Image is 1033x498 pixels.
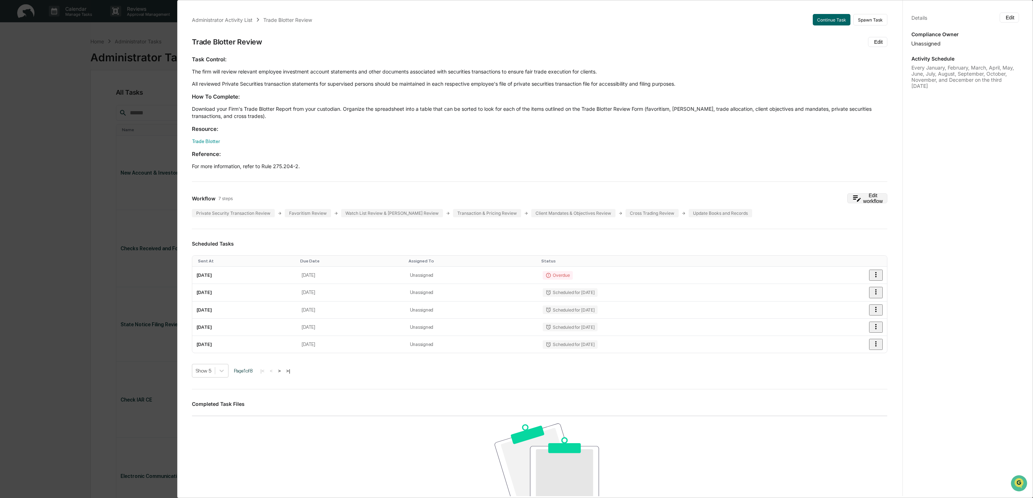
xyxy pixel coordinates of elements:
button: >| [284,368,292,374]
td: [DATE] [192,284,297,301]
button: Start new chat [122,57,131,66]
div: 🔎 [7,105,13,110]
div: Trade Blotter Review [192,38,262,46]
button: Spawn Task [853,14,887,25]
a: Powered byPylon [51,121,87,127]
td: [DATE] [192,336,297,353]
div: 🖐️ [7,91,13,97]
td: [DATE] [297,302,405,319]
td: [DATE] [297,267,405,284]
div: Update Books and Records [689,209,752,217]
div: Administrator Activity List [192,17,253,23]
button: Edit [1000,13,1019,23]
div: Every January, February, March, April, May, June, July, August, September, October, November, and... [911,65,1019,89]
a: 🖐️Preclearance [4,87,49,100]
div: Details [911,15,927,21]
span: 7 steps [218,196,233,201]
span: Pylon [71,122,87,127]
span: Workflow [192,195,216,201]
p: Download your Firm's Trade Blotter Report from your custodian. Organize the spreadsheet into a ta... [192,105,887,120]
div: Transaction & Pricing Review [453,209,521,217]
td: [DATE] [192,267,297,284]
div: Overdue [543,271,572,280]
a: 🗄️Attestations [49,87,92,100]
iframe: Open customer support [1010,474,1029,494]
div: Client Mandates & Objectives Review [531,209,615,217]
td: [DATE] [297,284,405,301]
p: The firm will review relevant employee investment account statements and other documents associat... [192,68,887,75]
button: Edit workflow [847,193,887,203]
td: [DATE] [192,302,297,319]
button: < [268,368,275,374]
div: Private Security Transaction Review [192,209,275,217]
div: Scheduled for [DATE] [543,305,597,314]
td: Unassigned [406,267,539,284]
td: Unassigned [406,319,539,336]
h3: Completed Task Files [192,401,887,407]
div: Start new chat [24,55,118,62]
div: Favoritism Review [285,209,331,217]
td: [DATE] [192,319,297,336]
td: [DATE] [297,319,405,336]
td: [DATE] [297,336,405,353]
p: Compliance Owner [911,31,1019,37]
button: Edit [868,37,887,47]
p: How can we help? [7,15,131,27]
div: Toggle SortBy [409,259,536,264]
div: Scheduled for [DATE] [543,340,597,349]
span: Page 1 of 8 [234,368,253,374]
div: Unassigned [911,40,1019,47]
div: We're available if you need us! [24,62,91,68]
strong: Task Control: [192,56,227,63]
strong: Reference: [192,151,221,157]
td: Unassigned [406,336,539,353]
div: Cross Trading Review [626,209,679,217]
td: Unassigned [406,284,539,301]
div: Watch List Review & [PERSON_NAME] Review [341,209,443,217]
div: Toggle SortBy [198,259,294,264]
p: All reviewed Private Securities transaction statements for supervised persons should be maintaine... [192,80,887,87]
span: Attestations [59,90,89,98]
p: For more information, refer to Rule 275.204-2. [192,163,887,170]
div: Toggle SortBy [300,259,402,264]
div: Scheduled for [DATE] [543,288,597,297]
h3: Scheduled Tasks [192,241,887,247]
button: Continue Task [813,14,850,25]
div: 🗄️ [52,91,58,97]
div: Toggle SortBy [541,259,793,264]
strong: Resource: [192,125,218,132]
button: > [276,368,283,374]
div: Scheduled for [DATE] [543,323,597,331]
div: Trade Blotter Review [263,17,312,23]
td: Unassigned [406,302,539,319]
span: Data Lookup [14,104,45,111]
button: |< [258,368,266,374]
a: Trade Blotter [192,138,220,144]
strong: How To Complete: [192,93,240,100]
img: 1746055101610-c473b297-6a78-478c-a979-82029cc54cd1 [7,55,20,68]
p: Activity Schedule [911,56,1019,62]
span: Preclearance [14,90,46,98]
a: 🔎Data Lookup [4,101,48,114]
